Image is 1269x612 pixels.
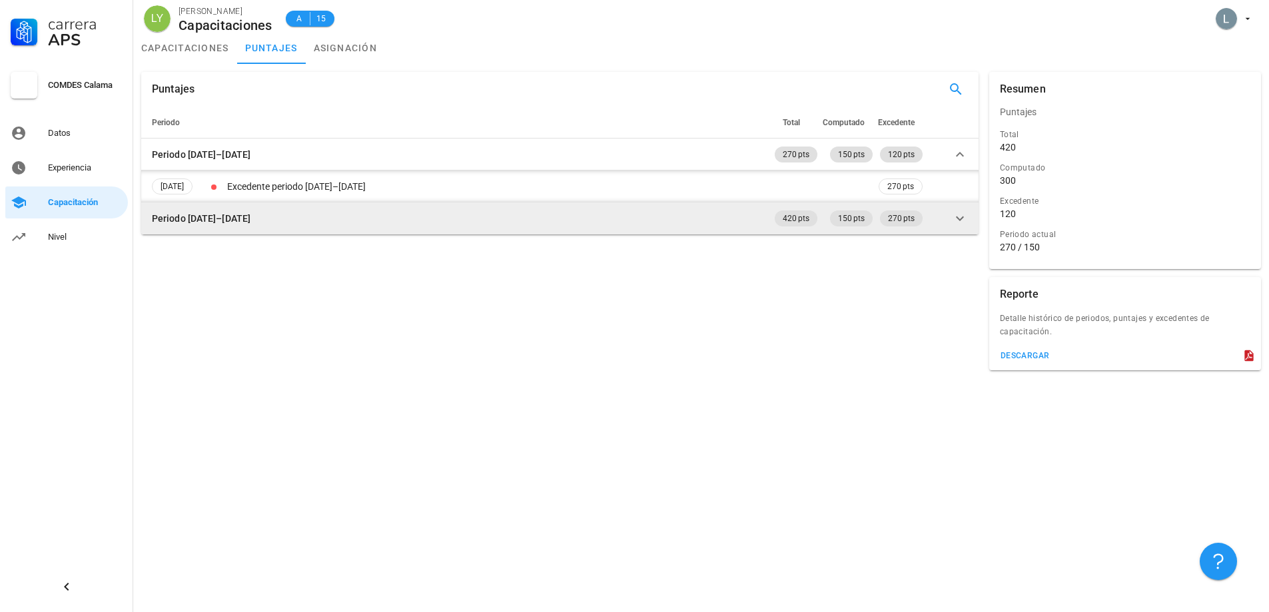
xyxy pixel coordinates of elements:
th: Total [772,107,820,139]
span: 270 pts [888,210,915,226]
span: 120 pts [888,147,915,162]
a: Nivel [5,221,128,253]
div: Carrera [48,16,123,32]
span: [DATE] [161,179,184,194]
div: Computado [1000,161,1250,174]
span: 15 [316,12,326,25]
div: Periodo [DATE]–[DATE] [152,147,250,162]
th: Excedente [875,107,925,139]
a: Capacitación [5,186,128,218]
span: 270 pts [783,147,809,162]
a: puntajes [237,32,306,64]
span: Periodo [152,118,180,127]
span: Excedente [878,118,915,127]
div: Periodo [DATE]–[DATE] [152,211,250,226]
div: COMDES Calama [48,80,123,91]
div: Experiencia [48,162,123,173]
div: Periodo actual [1000,228,1250,241]
div: Capacitación [48,197,123,208]
div: Resumen [1000,72,1046,107]
a: capacitaciones [133,32,237,64]
span: Total [783,118,800,127]
div: 420 [1000,141,1016,153]
td: Excedente periodo [DATE]–[DATE] [224,170,876,202]
th: Periodo [141,107,772,139]
span: Computado [823,118,865,127]
th: Computado [820,107,875,139]
span: 420 pts [783,210,809,226]
span: 270 pts [887,179,914,194]
div: 120 [1000,208,1016,220]
a: Datos [5,117,128,149]
div: 270 / 150 [1000,241,1250,253]
div: Capacitaciones [179,18,272,33]
div: Excedente [1000,194,1250,208]
div: Puntajes [152,72,195,107]
span: LY [151,5,163,32]
div: descargar [1000,351,1050,360]
div: [PERSON_NAME] [179,5,272,18]
span: 150 pts [838,210,865,226]
div: 300 [1000,174,1016,186]
div: Total [1000,128,1250,141]
div: Puntajes [989,96,1261,128]
span: A [294,12,304,25]
button: descargar [995,346,1055,365]
div: APS [48,32,123,48]
span: 150 pts [838,147,865,162]
div: avatar [144,5,171,32]
div: avatar [1216,8,1237,29]
a: Experiencia [5,152,128,184]
div: Nivel [48,232,123,242]
a: asignación [306,32,386,64]
div: Reporte [1000,277,1039,312]
div: Detalle histórico de periodos, puntajes y excedentes de capacitación. [989,312,1261,346]
div: Datos [48,128,123,139]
